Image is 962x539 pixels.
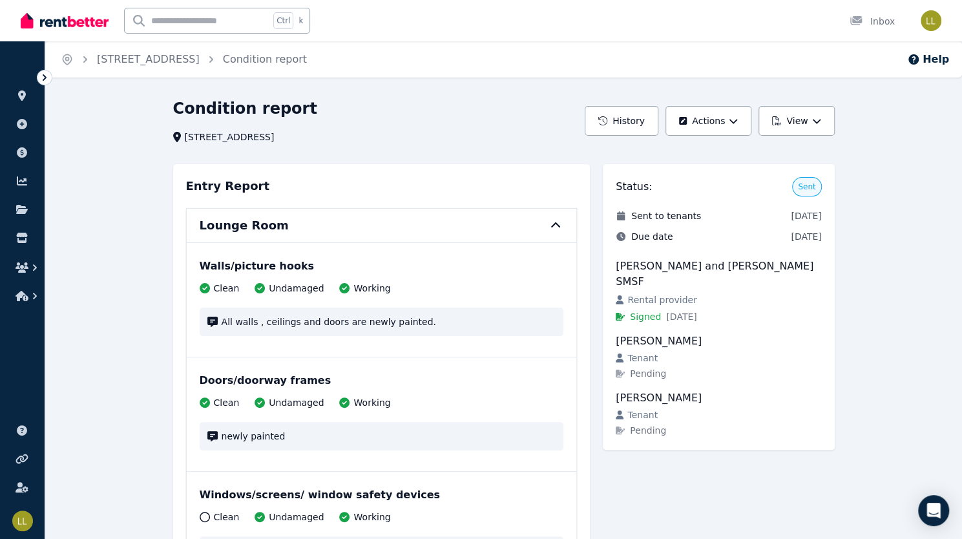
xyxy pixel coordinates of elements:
span: k [298,16,303,26]
div: [PERSON_NAME] [616,333,821,349]
nav: Breadcrumb [45,41,322,78]
span: [DATE] [666,310,696,323]
span: Due date [631,230,673,243]
img: Lillian Li [12,511,33,531]
span: Sent to tenants [631,209,701,222]
span: Sent [798,182,815,192]
div: Open Intercom Messenger [918,495,949,526]
img: RentBetter [21,11,109,30]
span: Clean [214,511,240,523]
div: [PERSON_NAME] [616,390,821,406]
div: Windows/screens/ window safety devices [200,487,564,503]
h6: Lounge Room [200,217,289,235]
span: Undamaged [269,396,324,409]
h1: Condition report [173,98,317,119]
span: Pending [630,367,666,380]
span: Undamaged [269,511,324,523]
span: Working [353,511,390,523]
span: Undamaged [269,282,324,295]
img: Lillian Li [921,10,941,31]
span: Signed [630,310,661,323]
span: Tenant [627,408,658,421]
button: Help [907,52,949,67]
div: Inbox [850,15,895,28]
span: All walls , ceilings and doors are newly painted. [222,315,556,328]
span: Working [353,396,390,409]
span: newly painted [222,430,556,443]
span: Clean [214,282,240,295]
span: [DATE] [791,230,821,243]
span: [DATE] [791,209,821,222]
div: Doors/doorway frames [200,373,564,388]
span: Working [353,282,390,295]
button: Actions [665,106,751,136]
div: [PERSON_NAME] and [PERSON_NAME] SMSF [616,259,821,290]
div: Walls/picture hooks [200,259,564,274]
span: Tenant [627,352,658,365]
a: Condition report [223,53,307,65]
button: View [758,106,834,136]
span: [STREET_ADDRESS] [185,131,275,143]
span: Pending [630,424,666,437]
span: Rental provider [627,293,696,306]
span: Ctrl [273,12,293,29]
h3: Status: [616,179,652,195]
a: [STREET_ADDRESS] [97,53,200,65]
h3: Entry Report [186,177,269,195]
button: History [585,106,658,136]
span: Clean [214,396,240,409]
